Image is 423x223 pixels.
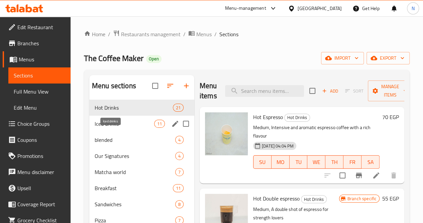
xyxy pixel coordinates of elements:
[3,132,71,148] a: Coupons
[95,104,173,112] span: Hot Drinks
[175,136,184,144] div: items
[176,137,183,143] span: 4
[183,30,186,38] li: /
[95,152,175,160] span: Our Signatures
[325,155,343,169] button: TH
[14,71,65,79] span: Sections
[343,155,361,169] button: FR
[173,104,184,112] div: items
[89,148,194,164] div: Our Signatures4
[346,157,359,167] span: FR
[292,157,305,167] span: TU
[89,116,194,132] div: Iced drinks11edit
[19,55,65,63] span: Menus
[170,119,180,129] button: edit
[146,56,162,62] span: Open
[89,196,194,212] div: Sandwiches8
[319,86,341,96] button: Add
[301,195,327,203] div: Hot Drinks
[328,157,341,167] span: TH
[253,205,339,222] p: Medium, A double shot of espresso for strength lovers
[95,200,175,208] span: Sandwiches
[14,88,65,96] span: Full Menu View
[351,167,367,183] button: Branch-specific-item
[108,30,110,38] li: /
[368,80,413,101] button: Manage items
[253,112,283,122] span: Hot Espresso
[162,78,178,94] span: Sort sections
[84,30,410,39] nav: breadcrumb
[173,185,183,191] span: 11
[95,136,175,144] span: blended
[188,30,212,39] a: Menus
[175,152,184,160] div: items
[326,54,358,62] span: import
[274,157,287,167] span: MO
[84,51,143,66] span: The Coffee Maker
[176,169,183,175] span: 7
[146,55,162,63] div: Open
[372,54,404,62] span: export
[95,184,173,192] span: Breakfast
[17,152,65,160] span: Promotions
[301,196,326,203] span: Hot Drinks
[3,148,71,164] a: Promotions
[341,86,368,96] span: Select section first
[321,52,364,64] button: import
[225,85,304,97] input: search
[92,81,136,91] h2: Menu sections
[335,168,349,182] span: Select to update
[14,104,65,112] span: Edit Menu
[8,67,71,83] a: Sections
[285,114,310,121] span: Hot Drinks
[17,39,65,47] span: Branches
[259,143,296,149] span: [DATE] 04:04 PM
[173,184,184,192] div: items
[17,23,65,31] span: Edit Restaurant
[173,105,183,111] span: 21
[366,52,410,64] button: export
[319,86,341,96] span: Add item
[8,83,71,100] a: Full Menu View
[84,30,105,38] a: Home
[382,194,399,203] h6: 55 EGP
[253,123,380,140] p: Medium, Intensive and aromatic espresso coffee with a rich flavour
[307,155,325,169] button: WE
[113,30,181,39] a: Restaurants management
[272,155,290,169] button: MO
[89,132,194,148] div: blended4
[3,51,71,67] a: Menus
[411,5,414,12] span: N
[3,116,71,132] a: Choice Groups
[253,193,300,204] span: Hot Double espresso
[298,5,342,12] div: [GEOGRAPHIC_DATA]
[17,136,65,144] span: Coupons
[310,157,323,167] span: WE
[176,153,183,159] span: 4
[372,171,380,179] a: Edit menu item
[17,168,65,176] span: Menu disclaimer
[175,200,184,208] div: items
[95,168,175,176] span: Matcha world
[345,196,379,202] span: Branch specific
[214,30,217,38] li: /
[305,84,319,98] span: Select section
[3,180,71,196] a: Upsell
[364,157,377,167] span: SA
[373,82,407,99] span: Manage items
[3,19,71,35] a: Edit Restaurant
[95,120,154,128] span: Iced drinks
[121,30,181,38] span: Restaurants management
[321,87,339,95] span: Add
[361,155,380,169] button: SA
[17,184,65,192] span: Upsell
[89,164,194,180] div: Matcha world7
[175,168,184,176] div: items
[148,79,162,93] span: Select all sections
[17,120,65,128] span: Choice Groups
[253,155,272,169] button: SU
